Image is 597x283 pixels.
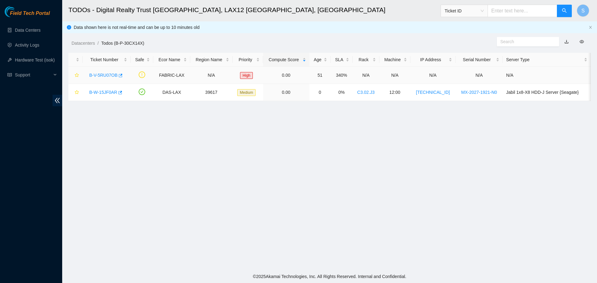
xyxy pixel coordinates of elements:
button: download [560,37,573,47]
span: eye [580,39,584,44]
button: S [577,4,589,17]
span: star [75,90,79,95]
span: Field Tech Portal [10,11,50,16]
td: 51 [309,67,331,84]
td: N/A [379,67,410,84]
button: close [589,25,592,30]
input: Enter text here... [488,5,557,17]
a: Activity Logs [15,43,39,48]
span: High [240,72,253,79]
footer: © 2025 Akamai Technologies, Inc. All Rights Reserved. Internal and Confidential. [62,270,597,283]
td: 340% [331,67,352,84]
span: exclamation-circle [139,71,145,78]
button: star [72,70,79,80]
span: Support [15,69,52,81]
span: Medium [237,89,256,96]
a: B-V-5RU07OB [89,73,118,78]
td: DAS-LAX [153,84,190,101]
td: N/A [353,67,379,84]
span: Ticket ID [445,6,484,16]
td: 12:00 [379,84,410,101]
span: read [7,73,12,77]
a: MX-2027-1921-N0 [461,90,497,95]
span: double-left [53,95,62,106]
td: 0% [331,84,352,101]
td: 0.00 [263,67,309,84]
td: N/A [190,67,233,84]
td: Jabil 1x8-X8 HDD-J Server {Seagate} [503,84,591,101]
input: Search [500,38,551,45]
button: search [557,5,572,17]
span: star [75,73,79,78]
td: FABRIC-LAX [153,67,190,84]
a: B-W-15JF0AR [89,90,117,95]
td: 0 [309,84,331,101]
span: / [97,41,99,46]
span: check-circle [139,89,145,95]
td: 39617 [190,84,233,101]
a: C3.02.J3 [357,90,375,95]
span: search [562,8,567,14]
a: Data Centers [15,28,40,33]
a: Datacenters [72,41,95,46]
a: Todos (B-P-30CX14X) [101,41,144,46]
td: 0.00 [263,84,309,101]
a: [TECHNICAL_ID] [416,90,450,95]
td: N/A [456,67,503,84]
span: close [589,25,592,29]
button: star [72,87,79,97]
td: N/A [410,67,456,84]
img: Akamai Technologies [5,6,31,17]
span: S [581,7,585,15]
a: Akamai TechnologiesField Tech Portal [5,11,50,19]
a: Hardware Test (isok) [15,57,55,62]
td: N/A [503,67,591,84]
